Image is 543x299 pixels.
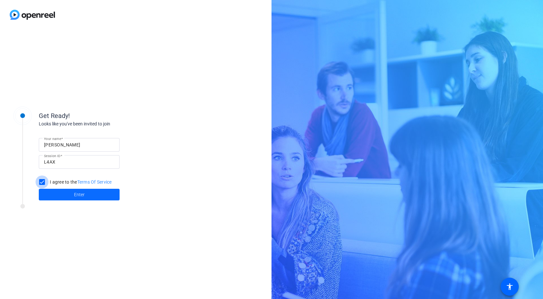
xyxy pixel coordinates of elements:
[39,111,168,121] div: Get Ready!
[506,283,514,291] mat-icon: accessibility
[77,179,112,185] a: Terms Of Service
[39,189,120,200] button: Enter
[44,137,61,141] mat-label: Your name
[44,154,60,158] mat-label: Session ID
[48,179,112,185] label: I agree to the
[74,191,85,198] span: Enter
[39,121,168,127] div: Looks like you've been invited to join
